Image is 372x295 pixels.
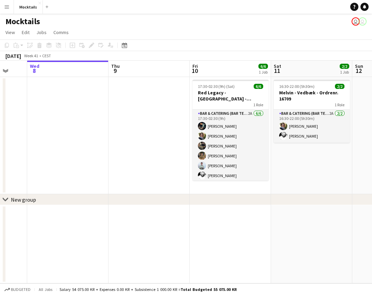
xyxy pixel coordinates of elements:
span: 1 Role [335,102,344,107]
a: View [3,28,18,37]
div: 1 Job [259,69,268,75]
button: Budgeted [3,286,32,293]
h1: Mocktails [5,16,40,27]
span: View [5,29,15,35]
span: 9 [110,67,120,75]
span: 1 Role [253,102,263,107]
app-user-avatar: Hektor Pantas [358,17,367,26]
span: 8 [29,67,39,75]
span: 2/2 [340,64,349,69]
app-card-role: Bar & Catering (Bar Tender)2A6/617:30-02:30 (9h)[PERSON_NAME][PERSON_NAME][PERSON_NAME][PERSON_NA... [192,110,269,182]
span: 17:30-02:30 (9h) (Sat) [198,84,235,89]
span: Wed [30,63,39,69]
div: CEST [42,53,51,58]
div: New group [11,196,36,203]
span: Thu [111,63,120,69]
span: Week 41 [22,53,39,58]
span: Total Budgeted 55 075.00 KR [181,287,237,292]
a: Comms [51,28,71,37]
span: 10 [191,67,198,75]
span: Sat [274,63,281,69]
div: 1 Job [340,69,349,75]
h3: Melvin - Vedbæk - Ordrenr. 16709 [274,90,350,102]
span: 6/6 [258,64,268,69]
h3: Red Legacy - [GEOGRAPHIC_DATA] - Organic [192,90,269,102]
span: 16:30-22:00 (5h30m) [279,84,315,89]
span: Budgeted [11,287,31,292]
button: Mocktails [14,0,43,14]
span: Jobs [36,29,47,35]
app-card-role: Bar & Catering (Bar Tender)2A2/216:30-22:00 (5h30m)[PERSON_NAME][PERSON_NAME] [274,110,350,143]
app-user-avatar: Hektor Pantas [352,17,360,26]
div: [DATE] [5,52,21,59]
app-job-card: 16:30-22:00 (5h30m)2/2Melvin - Vedbæk - Ordrenr. 167091 RoleBar & Catering (Bar Tender)2A2/216:30... [274,80,350,143]
a: Edit [19,28,32,37]
span: Fri [192,63,198,69]
div: Salary 54 075.00 KR + Expenses 0.00 KR + Subsistence 1 000.00 KR = [60,287,237,292]
span: 11 [273,67,281,75]
span: Comms [53,29,69,35]
span: 6/6 [254,84,263,89]
span: 2/2 [335,84,344,89]
span: All jobs [37,287,54,292]
a: Jobs [34,28,49,37]
app-job-card: 17:30-02:30 (9h) (Sat)6/6Red Legacy - [GEOGRAPHIC_DATA] - Organic1 RoleBar & Catering (Bar Tender... [192,80,269,181]
span: 12 [354,67,363,75]
span: Edit [22,29,30,35]
span: Sun [355,63,363,69]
